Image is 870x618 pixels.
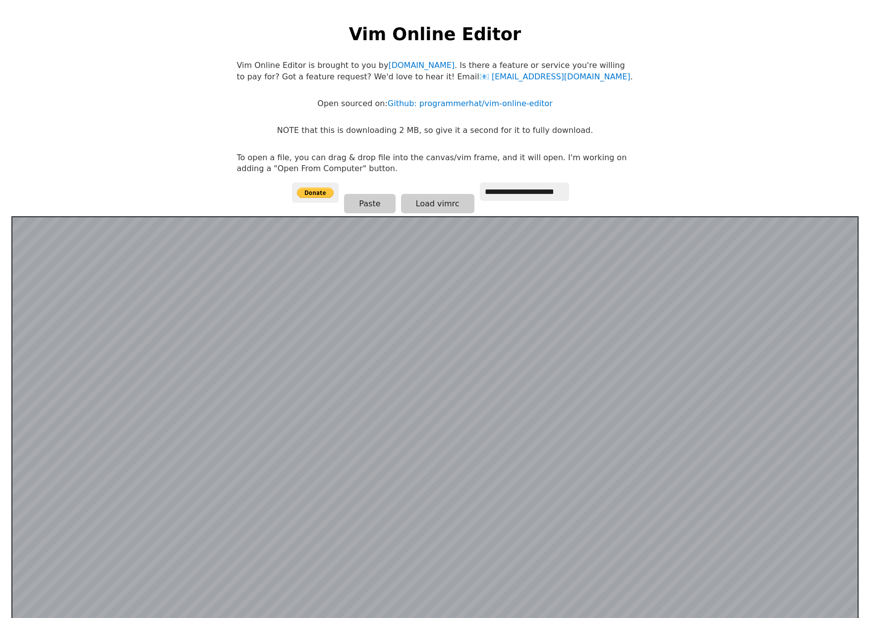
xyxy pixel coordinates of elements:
[317,98,552,109] p: Open sourced on:
[388,99,553,108] a: Github: programmerhat/vim-online-editor
[479,72,631,81] a: [EMAIL_ADDRESS][DOMAIN_NAME]
[401,194,474,213] button: Load vimrc
[388,61,455,70] a: [DOMAIN_NAME]
[237,152,634,175] p: To open a file, you can drag & drop file into the canvas/vim frame, and it will open. I'm working...
[237,60,634,82] p: Vim Online Editor is brought to you by . Is there a feature or service you're willing to pay for?...
[344,194,395,213] button: Paste
[277,125,593,136] p: NOTE that this is downloading 2 MB, so give it a second for it to fully download.
[349,22,521,46] h1: Vim Online Editor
